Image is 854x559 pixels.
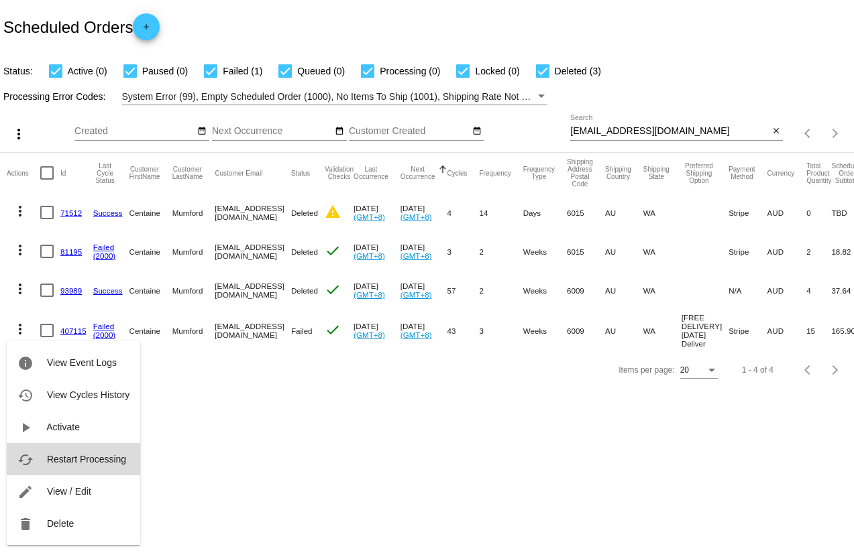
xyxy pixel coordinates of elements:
[46,422,80,432] span: Activate
[17,516,34,532] mat-icon: delete
[47,357,117,368] span: View Event Logs
[17,387,34,403] mat-icon: history
[17,420,34,436] mat-icon: play_arrow
[17,452,34,468] mat-icon: cached
[47,486,91,497] span: View / Edit
[17,484,34,500] mat-icon: edit
[47,454,126,464] span: Restart Processing
[17,355,34,371] mat-icon: info
[47,518,74,529] span: Delete
[47,389,129,400] span: View Cycles History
